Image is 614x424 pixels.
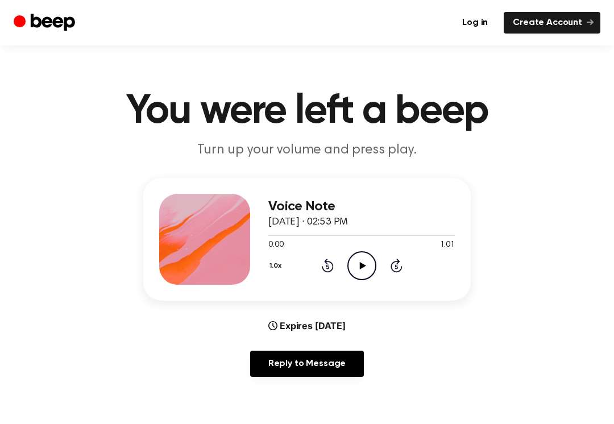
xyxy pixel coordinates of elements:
a: Log in [453,12,497,34]
div: Expires [DATE] [268,319,346,332]
a: Create Account [504,12,600,34]
button: 1.0x [268,256,286,276]
h1: You were left a beep [16,91,598,132]
span: [DATE] · 02:53 PM [268,217,348,227]
h3: Voice Note [268,199,455,214]
p: Turn up your volume and press play. [89,141,525,160]
span: 1:01 [440,239,455,251]
a: Beep [14,12,78,34]
a: Reply to Message [250,351,364,377]
span: 0:00 [268,239,283,251]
